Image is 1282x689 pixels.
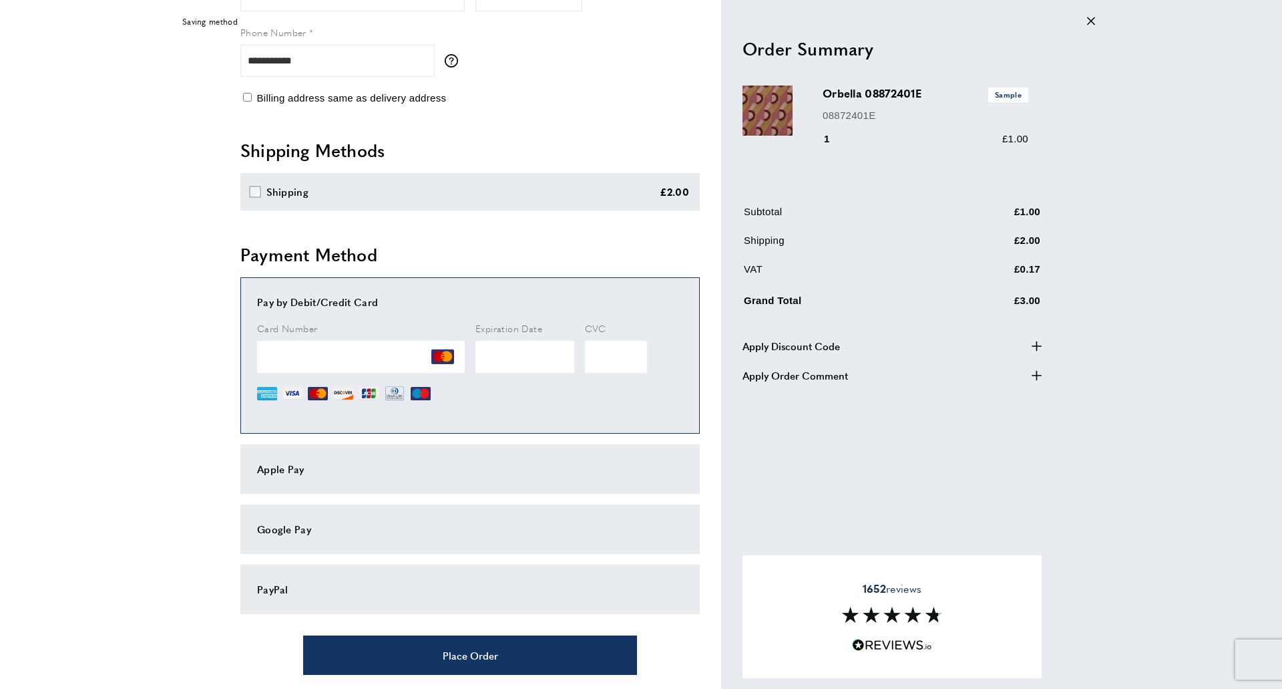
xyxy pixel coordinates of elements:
img: VI.png [282,384,302,404]
span: Saving method [182,15,238,28]
td: Grand Total [744,290,947,319]
button: Place Order [303,636,637,675]
span: £1.00 [1002,133,1028,144]
div: £2.00 [660,184,690,200]
td: £2.00 [948,233,1040,259]
img: MI.png [411,384,431,404]
td: Shipping [744,233,947,259]
strong: 1652 [863,581,886,596]
button: More information [445,54,465,67]
span: Apply Order Comment [742,367,848,383]
span: Apply Discount Code [742,337,840,354]
iframe: Secure Credit Card Frame - Expiration Date [475,341,574,373]
td: VAT [744,261,947,287]
h2: Order Summary [742,36,1042,60]
span: Sample [988,88,1028,102]
span: Card Number [257,321,317,335]
iframe: Secure Credit Card Frame - CVV [585,341,647,373]
div: PayPal [257,581,683,597]
img: AE.png [257,384,277,404]
img: MC.png [308,384,328,404]
input: Billing address same as delivery address [243,93,252,102]
div: 1 [823,131,849,147]
iframe: Secure Credit Card Frame - Credit Card Number [257,341,465,373]
img: DN.png [384,384,405,404]
td: £3.00 [948,290,1040,319]
img: MC.png [431,346,454,368]
h2: Shipping Methods [240,138,700,162]
h3: Orbella 08872401E [823,86,1028,102]
img: Reviews section [842,607,942,623]
img: Reviews.io 5 stars [852,639,932,652]
h2: Payment Method [240,243,700,267]
div: Close message [1087,15,1095,28]
img: JCB.png [359,384,379,404]
div: Apple Pay [257,461,683,477]
span: reviews [863,582,921,595]
div: off [174,7,1108,37]
div: Google Pay [257,521,683,537]
span: Expiration Date [475,321,542,335]
p: 08872401E [823,107,1028,123]
div: Pay by Debit/Credit Card [257,294,683,310]
td: £1.00 [948,204,1040,230]
div: Shipping [266,184,308,200]
span: CVC [585,321,606,335]
td: £0.17 [948,261,1040,287]
img: DI.png [333,384,353,404]
td: Subtotal [744,204,947,230]
img: Orbella 08872401E [742,86,793,136]
span: Billing address same as delivery address [256,92,446,104]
